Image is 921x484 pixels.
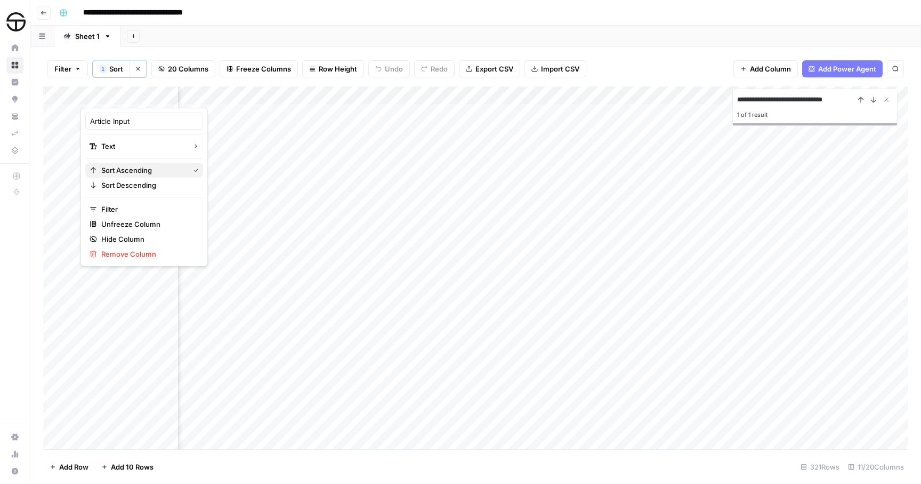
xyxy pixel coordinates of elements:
[6,463,23,480] button: Help + Support
[101,180,195,191] span: Sort Descending
[541,64,579,74] span: Import CSV
[54,64,71,74] span: Filter
[101,234,195,244] span: Hide Column
[459,60,520,77] button: Export CSV
[414,60,455,77] button: Redo
[59,462,88,472] span: Add Row
[220,60,298,77] button: Freeze Columns
[368,60,410,77] button: Undo
[431,64,448,74] span: Redo
[47,60,88,77] button: Filter
[385,64,403,74] span: Undo
[151,60,215,77] button: 20 Columns
[101,165,185,176] span: Sort Ascending
[6,108,23,125] a: Your Data
[6,74,23,91] a: Insights
[818,64,876,74] span: Add Power Agent
[101,219,195,229] span: Unfreeze Column
[236,64,291,74] span: Freeze Columns
[867,93,880,106] button: Next Result
[6,9,23,35] button: Workspace: SimpleTire
[101,249,195,259] span: Remove Column
[737,108,893,121] div: 1 of 1 result
[6,446,23,463] a: Usage
[75,31,100,42] div: Sheet 1
[101,141,184,152] span: Text
[101,204,195,215] span: Filter
[100,65,106,73] div: 1
[6,57,23,74] a: Browse
[95,458,160,475] button: Add 10 Rows
[796,458,844,475] div: 321 Rows
[319,64,357,74] span: Row Height
[6,12,26,31] img: SimpleTire Logo
[302,60,364,77] button: Row Height
[6,91,23,108] a: Opportunities
[6,125,23,142] a: Syncs
[43,458,95,475] button: Add Row
[111,462,153,472] span: Add 10 Rows
[750,64,791,74] span: Add Column
[524,60,586,77] button: Import CSV
[733,60,798,77] button: Add Column
[844,458,908,475] div: 11/20 Columns
[475,64,513,74] span: Export CSV
[6,39,23,57] a: Home
[109,64,123,74] span: Sort
[802,60,883,77] button: Add Power Agent
[93,60,130,77] button: 1Sort
[54,26,120,47] a: Sheet 1
[6,429,23,446] a: Settings
[854,93,867,106] button: Previous Result
[6,142,23,159] a: Data Library
[880,93,893,106] button: Close Search
[101,65,104,73] span: 1
[168,64,208,74] span: 20 Columns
